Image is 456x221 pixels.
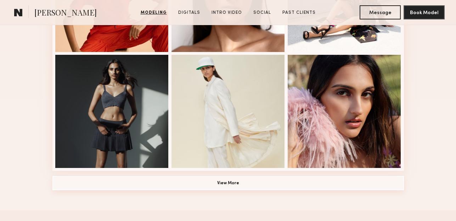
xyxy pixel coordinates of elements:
[404,5,445,19] button: Book Model
[250,10,274,16] a: Social
[404,9,445,15] a: Book Model
[280,10,319,16] a: Past Clients
[360,5,401,19] button: Message
[138,10,170,16] a: Modeling
[209,10,245,16] a: Intro Video
[52,176,404,190] button: View More
[175,10,203,16] a: Digitals
[34,7,97,19] span: [PERSON_NAME]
